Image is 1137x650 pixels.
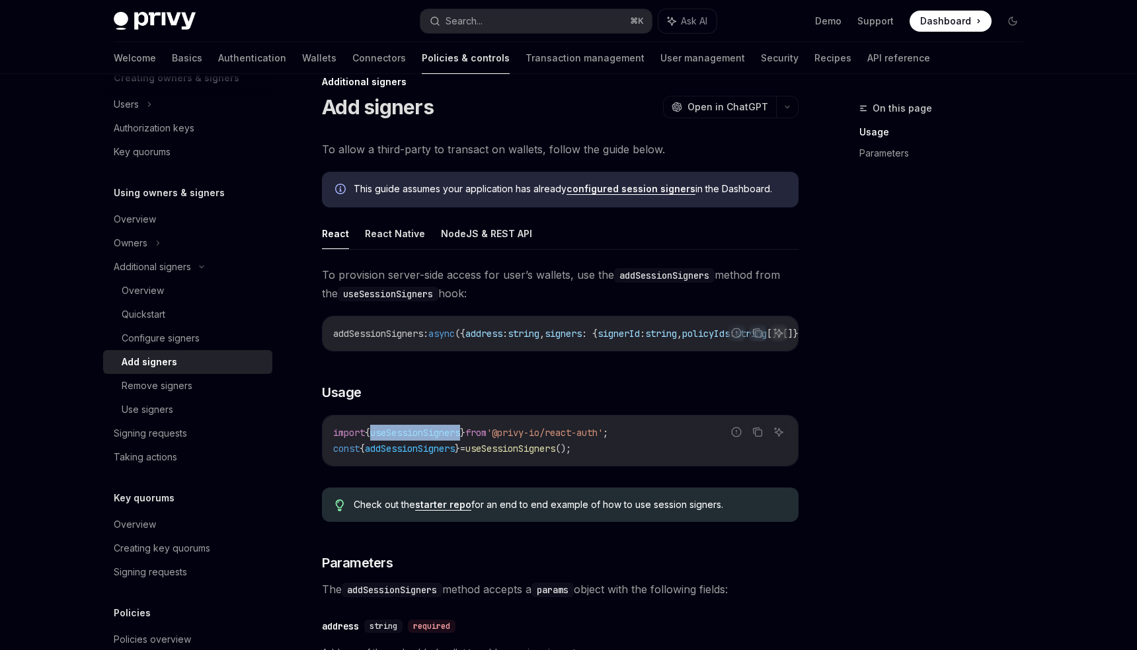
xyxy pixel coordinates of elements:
[465,328,502,340] span: address
[920,15,971,28] span: Dashboard
[322,140,799,159] span: To allow a third-party to transact on wallets, follow the guide below.
[354,182,785,196] span: This guide assumes your application has already in the Dashboard.
[455,328,465,340] span: ({
[122,283,164,299] div: Overview
[218,42,286,74] a: Authentication
[767,328,804,340] span: []}[]})
[122,354,177,370] div: Add signers
[422,42,510,74] a: Policies & controls
[428,328,455,340] span: async
[114,42,156,74] a: Welcome
[857,15,894,28] a: Support
[1002,11,1023,32] button: Toggle dark mode
[749,423,766,441] button: Copy the contents from the code block
[420,9,652,33] button: Search...⌘K
[526,42,645,74] a: Transaction management
[859,143,1034,164] a: Parameters
[408,620,455,633] div: required
[630,16,644,26] span: ⌘ K
[423,328,428,340] span: :
[114,185,225,201] h5: Using owners & signers
[555,443,571,454] span: ();
[614,268,715,283] code: addSessionSigners
[682,328,730,340] span: policyIds
[677,328,682,340] span: ,
[103,140,272,164] a: Key quorums
[302,42,336,74] a: Wallets
[103,116,272,140] a: Authorization keys
[114,564,187,580] div: Signing requests
[114,211,156,227] div: Overview
[603,427,608,439] span: ;
[415,499,471,511] a: starter repo
[370,621,397,632] span: string
[322,95,434,119] h1: Add signers
[103,536,272,560] a: Creating key quorums
[103,326,272,350] a: Configure signers
[582,328,598,340] span: : {
[873,100,932,116] span: On this page
[531,583,574,597] code: params
[322,266,799,303] span: To provision server-side access for user’s wallets, use the method from the hook:
[103,303,272,326] a: Quickstart
[103,513,272,536] a: Overview
[640,328,645,340] span: :
[598,328,640,340] span: signerId
[103,560,272,584] a: Signing requests
[103,398,272,421] a: Use signers
[114,96,139,112] div: Users
[122,402,173,417] div: Use signers
[441,218,532,249] button: NodeJS & REST API
[352,42,406,74] a: Connectors
[322,75,799,89] div: Additional signers
[322,580,799,598] span: The method accepts a object with the following fields:
[859,122,1034,143] a: Usage
[567,183,695,195] a: configured session signers
[103,421,272,445] a: Signing requests
[333,427,365,439] span: import
[114,605,151,621] h5: Policies
[333,443,360,454] span: const
[460,427,465,439] span: }
[114,120,194,136] div: Authorization keys
[103,279,272,303] a: Overview
[728,324,745,342] button: Report incorrect code
[365,218,425,249] button: React Native
[749,324,766,342] button: Copy the contents from the code block
[114,490,175,506] h5: Key quorums
[335,499,344,511] svg: Tip
[660,42,745,74] a: User management
[335,184,348,197] svg: Info
[455,443,460,454] span: }
[460,443,465,454] span: =
[365,443,455,454] span: addSessionSigners
[465,427,487,439] span: from
[761,42,799,74] a: Security
[114,449,177,465] div: Taking actions
[487,427,603,439] span: '@privy-io/react-auth'
[681,15,707,28] span: Ask AI
[114,540,210,556] div: Creating key quorums
[867,42,930,74] a: API reference
[658,9,717,33] button: Ask AI
[172,42,202,74] a: Basics
[122,330,200,346] div: Configure signers
[114,517,156,532] div: Overview
[645,328,677,340] span: string
[354,498,785,511] span: Check out the for an end to end example of how to use session signers.
[122,307,165,322] div: Quickstart
[103,374,272,398] a: Remove signers
[545,328,582,340] span: signers
[539,328,545,340] span: ,
[338,287,438,301] code: useSessionSigners
[502,328,508,340] span: :
[815,15,842,28] a: Demo
[322,218,349,249] button: React
[114,235,147,251] div: Owners
[770,423,787,441] button: Ask AI
[103,207,272,231] a: Overview
[728,423,745,441] button: Report incorrect code
[770,324,787,342] button: Ask AI
[322,383,362,402] span: Usage
[114,144,171,160] div: Key quorums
